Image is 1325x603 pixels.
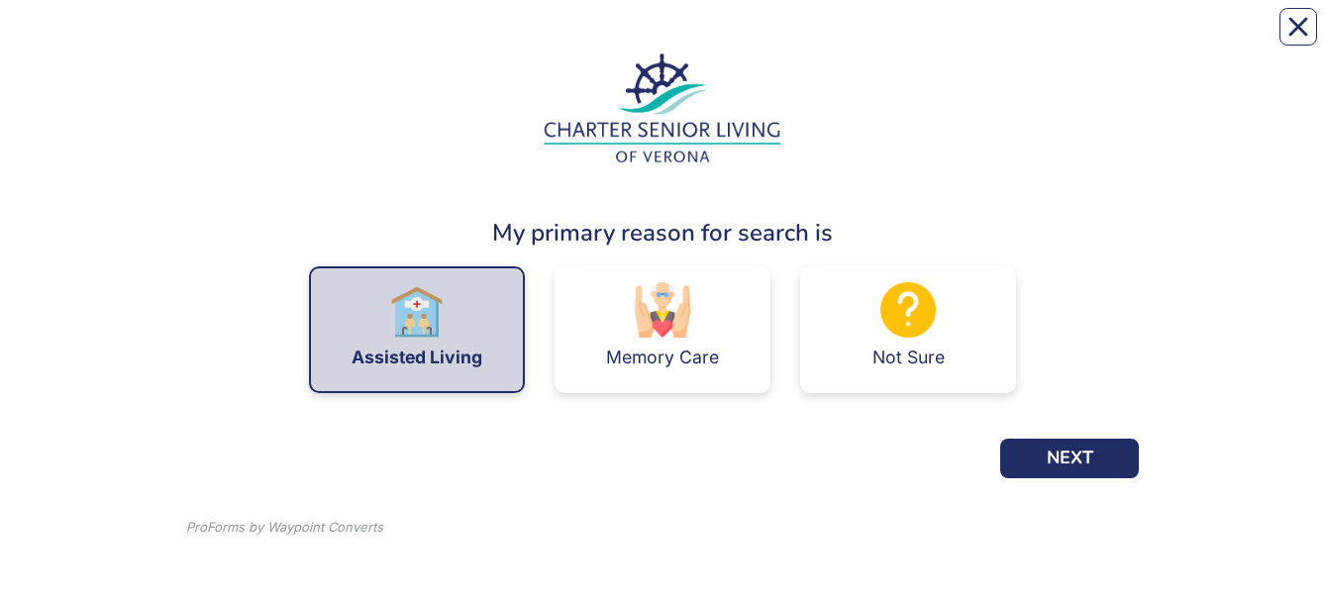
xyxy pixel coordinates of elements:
img: MC.png [635,282,690,338]
button: NEXT [1000,439,1139,478]
div: ProForms by Waypoint Converts [186,518,383,538]
img: AL.png [389,284,445,340]
img: 8e9c4341-35a6-4778-bf7d-28fd733637aa.png [539,51,786,169]
img: not-sure.png [880,282,936,338]
button: Close [1279,8,1317,46]
div: Not Sure [872,349,945,366]
div: Memory Care [606,349,719,366]
div: My primary reason for search is [186,215,1139,251]
div: Assisted Living [352,349,482,366]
